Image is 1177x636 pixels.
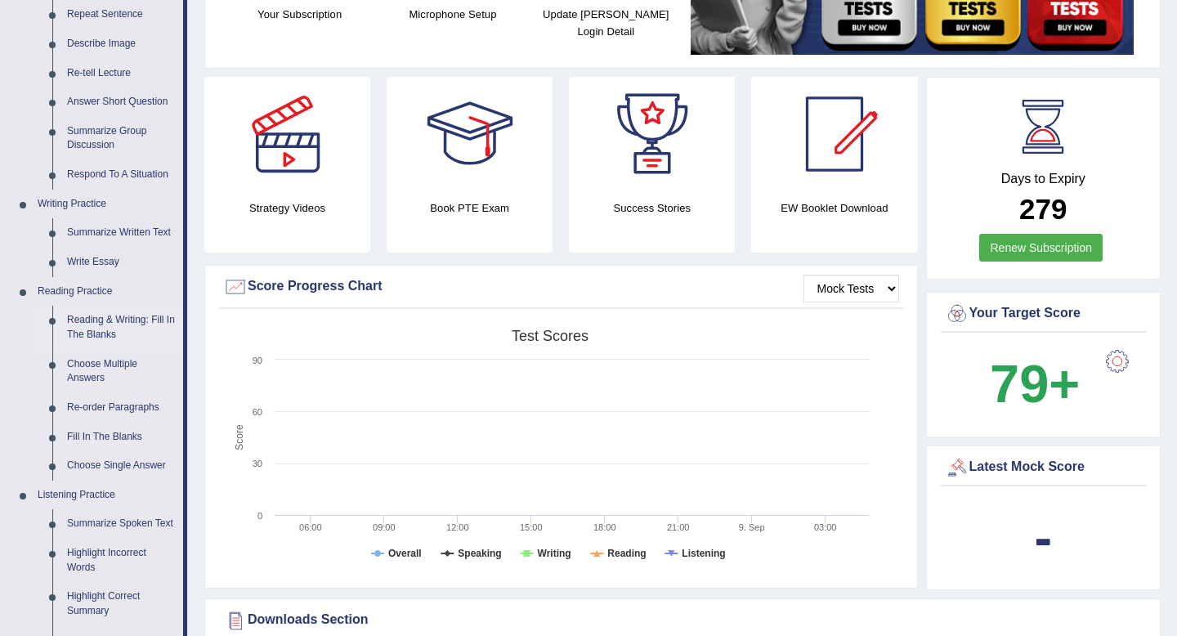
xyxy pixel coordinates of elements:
h4: EW Booklet Download [751,199,917,217]
a: Summarize Group Discussion [60,117,183,160]
div: Downloads Section [223,608,1142,633]
a: Choose Single Answer [60,451,183,481]
h4: Microphone Setup [384,6,521,23]
tspan: Score [234,424,245,450]
a: Summarize Written Text [60,218,183,248]
text: 60 [253,407,262,417]
h4: Book PTE Exam [387,199,553,217]
b: - [1034,508,1052,567]
a: Writing Practice [30,190,183,219]
a: Write Essay [60,248,183,277]
tspan: Reading [607,548,646,559]
div: Your Target Score [945,302,1143,326]
a: Listening Practice [30,481,183,510]
h4: Days to Expiry [945,172,1143,186]
h4: Update [PERSON_NAME] Login Detail [538,6,674,40]
a: Highlight Incorrect Words [60,539,183,582]
tspan: Speaking [458,548,501,559]
text: 21:00 [667,522,690,532]
tspan: Listening [682,548,725,559]
tspan: Writing [538,548,571,559]
a: Answer Short Question [60,87,183,117]
tspan: Test scores [512,328,588,344]
text: 15:00 [520,522,543,532]
b: 279 [1019,193,1067,225]
b: 79+ [990,354,1080,414]
tspan: 9. Sep [739,522,765,532]
a: Reading Practice [30,277,183,307]
tspan: Overall [388,548,422,559]
a: Summarize Spoken Text [60,509,183,539]
a: Highlight Correct Summary [60,582,183,625]
text: 09:00 [373,522,396,532]
h4: Success Stories [569,199,735,217]
text: 03:00 [814,522,837,532]
a: Reading & Writing: Fill In The Blanks [60,306,183,349]
a: Respond To A Situation [60,160,183,190]
text: 0 [257,511,262,521]
h4: Strategy Videos [204,199,370,217]
a: Re-order Paragraphs [60,393,183,423]
a: Renew Subscription [979,234,1103,262]
h4: Your Subscription [231,6,368,23]
text: 90 [253,356,262,365]
text: 30 [253,459,262,468]
a: Choose Multiple Answers [60,350,183,393]
a: Fill In The Blanks [60,423,183,452]
text: 18:00 [593,522,616,532]
text: 12:00 [446,522,469,532]
a: Re-tell Lecture [60,59,183,88]
div: Latest Mock Score [945,455,1143,480]
div: Score Progress Chart [223,275,899,299]
a: Describe Image [60,29,183,59]
text: 06:00 [299,522,322,532]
